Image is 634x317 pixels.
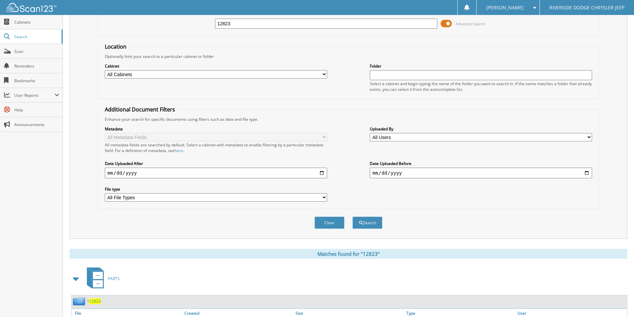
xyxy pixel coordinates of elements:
[370,126,592,132] label: Uploaded By
[102,54,595,59] div: Optionally limit your search to a particular cabinet or folder
[105,63,327,69] label: Cabinet
[83,265,120,292] a: PARTS
[370,63,592,69] label: Folder
[73,297,87,305] img: folder2.png
[14,19,59,25] span: Cabinets
[105,186,327,192] label: File type
[14,107,59,113] span: Help
[14,49,59,54] span: Scan
[352,217,382,229] button: Search
[486,6,524,10] span: [PERSON_NAME]
[108,276,120,281] span: PARTS
[105,142,327,153] div: All metadata fields are searched by default. Select a cabinet with metadata to enable filtering b...
[456,21,485,26] span: Advanced Search
[315,217,344,229] button: Clear
[89,298,101,304] span: 12823
[601,285,634,317] iframe: Chat Widget
[14,63,59,69] span: Reminders
[105,161,327,166] label: Date Uploaded After
[102,116,595,122] div: Enhance your search for specific documents using filters such as date and file type.
[102,106,178,113] legend: Additional Document Filters
[105,168,327,178] input: start
[370,81,592,92] div: Select a cabinet and begin typing the name of the folder you want to search in. If the name match...
[14,34,58,40] span: Search
[102,43,130,50] legend: Location
[70,249,627,259] div: Matches found for "12823"
[7,3,57,12] img: scan123-logo-white.svg
[549,6,624,10] span: RIVERSIDE DODGE CHRYSLER JEEP
[14,122,59,127] span: Announcements
[105,126,327,132] label: Metadata
[370,161,592,166] label: Date Uploaded Before
[14,92,55,98] span: User Reports
[175,148,183,153] a: here
[14,78,59,83] span: Bookmarks
[87,298,101,304] a: 112823
[370,168,592,178] input: end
